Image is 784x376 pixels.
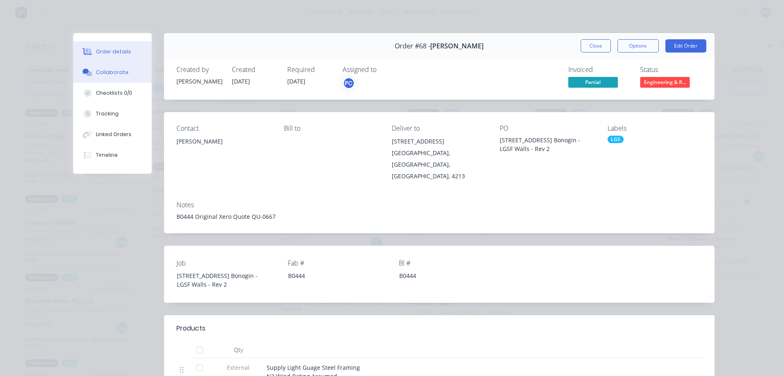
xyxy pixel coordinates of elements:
button: Close [581,39,611,53]
button: PC [343,77,355,89]
div: Labels [608,125,702,132]
button: Engineering & R... [640,77,690,89]
div: Created [232,66,277,74]
div: [PERSON_NAME] [176,136,271,147]
div: Required [287,66,333,74]
div: [STREET_ADDRESS] Bonogin - LGSF Walls - Rev 2 [170,270,274,290]
button: Order details [73,41,152,62]
div: [STREET_ADDRESS][GEOGRAPHIC_DATA], [GEOGRAPHIC_DATA], [GEOGRAPHIC_DATA], 4213 [392,136,486,182]
button: Timeline [73,145,152,165]
div: Contact [176,125,271,132]
button: Edit Order [665,39,706,53]
span: External [217,363,260,372]
label: Fab # [288,258,391,268]
div: [STREET_ADDRESS] Bonogin - LGSF Walls - Rev 2 [500,136,594,153]
div: LGS [608,136,624,143]
div: [PERSON_NAME] [176,136,271,162]
div: Deliver to [392,125,486,132]
button: Tracking [73,103,152,124]
div: Qty [214,342,263,358]
button: Checklists 0/0 [73,83,152,103]
span: [DATE] [287,77,305,85]
div: Status [640,66,702,74]
div: Collaborate [96,69,129,76]
div: Linked Orders [96,131,131,138]
div: [GEOGRAPHIC_DATA], [GEOGRAPHIC_DATA], [GEOGRAPHIC_DATA], 4213 [392,147,486,182]
div: Tracking [96,110,119,117]
label: Job [176,258,280,268]
span: [DATE] [232,77,250,85]
div: Created by [176,66,222,74]
button: Collaborate [73,62,152,83]
button: Options [617,39,659,53]
div: Products [176,323,205,333]
div: Checklists 0/0 [96,89,132,97]
div: Order details [96,48,131,55]
div: [PERSON_NAME] [176,77,222,86]
span: Order #68 - [395,42,430,50]
div: Bill to [284,125,379,132]
button: Linked Orders [73,124,152,145]
div: Assigned to [343,66,425,74]
span: Engineering & R... [640,77,690,87]
div: B0444 [281,270,385,282]
div: B0444 Original Xero Quote QU-0667 [176,212,702,221]
div: [STREET_ADDRESS] [392,136,486,147]
div: Invoiced [568,66,630,74]
div: B0444 [393,270,496,282]
div: PO [500,125,594,132]
div: Notes [176,201,702,209]
span: Partial [568,77,618,87]
div: Timeline [96,151,118,159]
label: Bl # [399,258,502,268]
span: [PERSON_NAME] [430,42,484,50]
